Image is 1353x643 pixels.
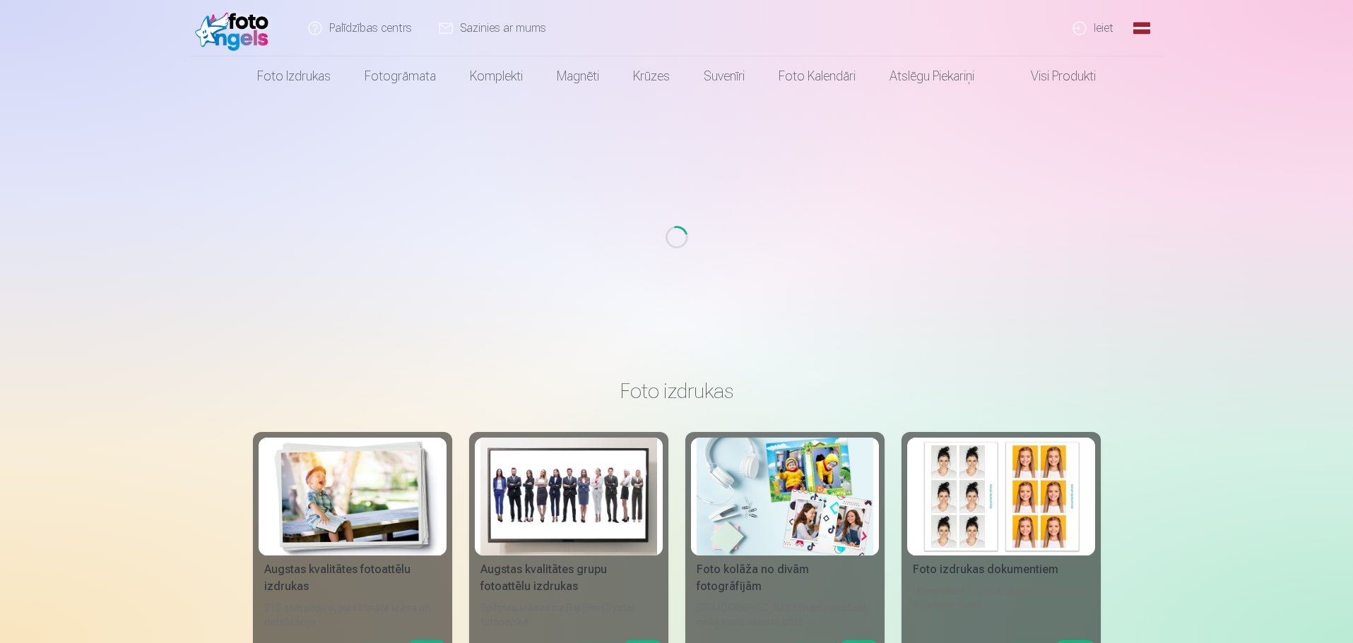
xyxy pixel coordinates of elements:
[691,601,879,629] div: [DEMOGRAPHIC_DATA] neaizmirstami mirkļi vienā skaistā bildē
[453,56,540,96] a: Komplekti
[475,601,663,629] div: Spilgtas krāsas uz Fuji Film Crystal fotopapīra
[697,438,873,555] img: Foto kolāža no divām fotogrāfijām
[691,561,879,595] div: Foto kolāža no divām fotogrāfijām
[913,438,1089,555] img: Foto izdrukas dokumentiem
[991,56,1113,96] a: Visi produkti
[480,438,657,555] img: Augstas kvalitātes grupu fotoattēlu izdrukas
[907,561,1095,578] div: Foto izdrukas dokumentiem
[259,561,447,595] div: Augstas kvalitātes fotoattēlu izdrukas
[475,561,663,595] div: Augstas kvalitātes grupu fotoattēlu izdrukas
[907,584,1095,629] div: Universālas foto izdrukas dokumentiem (6 fotogrāfijas)
[873,56,991,96] a: Atslēgu piekariņi
[348,56,453,96] a: Fotogrāmata
[240,56,348,96] a: Foto izdrukas
[259,601,447,629] div: 210 gsm papīrs, piesātināta krāsa un detalizācija
[540,56,616,96] a: Magnēti
[264,378,1089,404] h3: Foto izdrukas
[264,438,441,555] img: Augstas kvalitātes fotoattēlu izdrukas
[762,56,873,96] a: Foto kalendāri
[195,6,276,51] img: /fa1
[687,56,762,96] a: Suvenīri
[616,56,687,96] a: Krūzes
